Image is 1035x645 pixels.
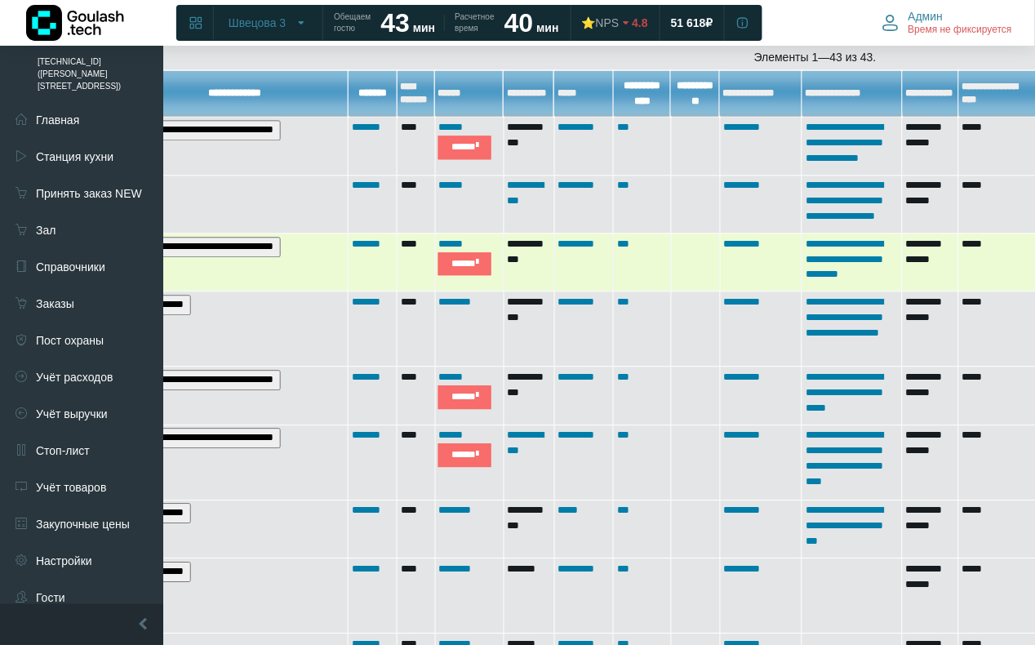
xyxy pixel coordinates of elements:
[324,8,568,38] a: Обещаем гостю 43 мин Расчетное время 40 мин
[413,21,435,34] span: мин
[56,49,877,66] div: Элементы 1—43 из 43.
[633,16,648,30] span: 4.8
[596,16,620,29] span: NPS
[334,11,371,34] span: Обещаем гостю
[661,8,723,38] a: 51 618 ₽
[229,16,286,30] span: Швецова 3
[671,16,706,30] span: 51 618
[455,11,494,34] span: Расчетное время
[908,9,944,24] span: Админ
[504,8,534,38] strong: 40
[536,21,558,34] span: мин
[873,6,1022,40] button: Админ Время не фиксируется
[219,10,318,36] button: Швецова 3
[706,16,713,30] span: ₽
[380,8,410,38] strong: 43
[26,5,124,41] img: Логотип компании Goulash.tech
[908,24,1012,37] span: Время не фиксируется
[582,16,620,30] div: ⭐
[572,8,658,38] a: ⭐NPS 4.8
